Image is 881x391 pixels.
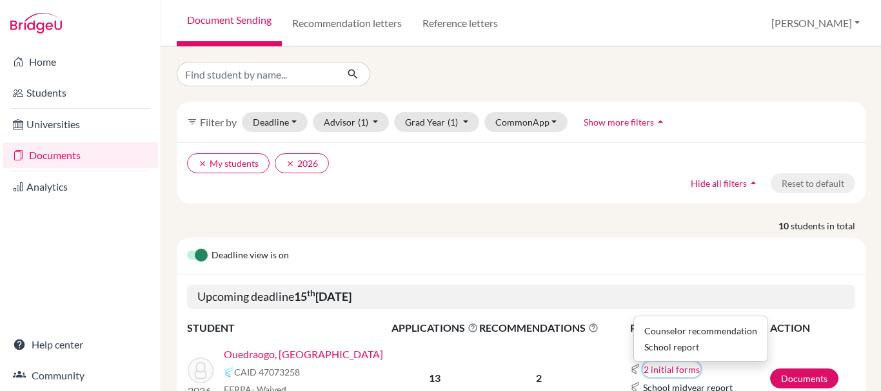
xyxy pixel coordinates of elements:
[654,115,667,128] i: arrow_drop_up
[3,111,158,137] a: Universities
[187,319,391,336] th: STUDENT
[187,285,855,309] h5: Upcoming deadline
[573,112,678,132] button: Show more filtersarrow_drop_up
[644,340,757,354] div: School report
[791,219,866,233] span: students in total
[3,142,158,168] a: Documents
[448,117,458,128] span: (1)
[630,320,769,336] span: PENDING DOCS
[391,320,478,336] span: APPLICATIONS
[644,324,757,338] div: Counselor recommendation
[778,219,791,233] strong: 10
[3,49,158,75] a: Home
[680,173,771,193] button: Hide all filtersarrow_drop_up
[747,176,760,189] i: arrow_drop_up
[242,112,308,132] button: Deadline
[770,368,838,388] a: Documents
[584,117,654,128] span: Show more filters
[358,117,368,128] span: (1)
[224,367,234,377] img: Common App logo
[394,112,479,132] button: Grad Year(1)
[187,117,197,127] i: filter_list
[177,62,337,86] input: Find student by name...
[294,289,351,303] b: 15 [DATE]
[479,320,599,336] span: RECOMMENDATIONS
[3,363,158,388] a: Community
[3,332,158,358] a: Help center
[224,347,383,362] a: Ouedraogo, [GEOGRAPHIC_DATA]
[212,248,289,263] span: Deadline view is on
[479,370,599,386] p: 2
[10,13,62,33] img: Bridge-U
[200,116,237,128] span: Filter by
[198,159,207,168] i: clear
[3,80,158,106] a: Students
[771,173,855,193] button: Reset to default
[484,112,568,132] button: CommonApp
[307,288,315,298] sup: th
[286,159,295,168] i: clear
[691,178,747,189] span: Hide all filters
[429,372,440,384] b: 13
[769,319,855,336] th: ACTION
[275,153,329,173] button: clear2026
[3,174,158,200] a: Analytics
[766,11,866,35] button: [PERSON_NAME]
[643,362,700,377] button: 2 initial forms
[630,364,640,374] img: Common App logo
[187,153,270,173] button: clearMy students
[313,112,390,132] button: Advisor(1)
[234,365,300,379] span: CAID 47073258
[633,316,768,362] div: 2 initial forms
[188,358,213,383] img: Ouedraogo, Rock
